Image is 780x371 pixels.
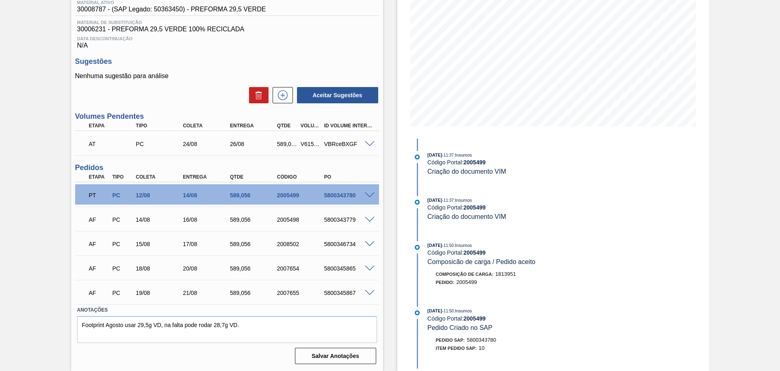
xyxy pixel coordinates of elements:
[110,265,134,272] div: Pedido de Compra
[295,348,376,364] button: Salvar Anotações
[442,309,454,313] span: - 11:50
[77,36,377,41] span: Data Descontinuação
[134,216,186,223] div: 14/08/2025
[427,249,620,256] div: Código Portal:
[134,265,186,272] div: 18/08/2025
[454,198,472,203] span: : Insumos
[245,87,269,103] div: Excluir Sugestões
[467,337,496,343] span: 5800343780
[436,346,477,351] span: Item pedido SAP:
[415,310,420,315] img: atual
[269,87,293,103] div: Nova sugestão
[464,159,486,166] strong: 2005499
[322,290,375,296] div: 5800345867
[275,241,328,247] div: 2008502
[77,316,377,343] textarea: Footprint Agosto usar 29,5g VD, na falta pode rodar 28,7g VD.
[322,216,375,223] div: 5800343779
[181,141,234,147] div: 24/08/2025
[228,141,281,147] div: 26/08/2025
[110,290,134,296] div: Pedido de Compra
[75,72,379,80] p: Nenhuma sugestão para análise
[228,174,281,180] div: Qtde
[134,192,186,199] div: 12/08/2025
[228,241,281,247] div: 589,056
[87,235,111,253] div: Aguardando Faturamento
[134,290,186,296] div: 19/08/2025
[110,174,134,180] div: Tipo
[464,204,486,211] strong: 2005499
[87,135,140,153] div: Aguardando Informações de Transporte
[454,308,472,313] span: : Insumos
[427,324,492,331] span: Pedido Criado no SAP
[275,141,299,147] div: 589,056
[464,249,486,256] strong: 2005499
[454,243,472,248] span: : Insumos
[442,153,454,157] span: - 11:37
[228,123,281,129] div: Entrega
[87,186,111,204] div: Pedido em Trânsito
[427,213,506,220] span: Criação do documento VIM
[322,192,375,199] div: 5800343780
[297,87,378,103] button: Aceitar Sugestões
[110,216,134,223] div: Pedido de Compra
[415,245,420,250] img: atual
[181,174,234,180] div: Entrega
[299,123,323,129] div: Volume Portal
[427,198,442,203] span: [DATE]
[427,159,620,166] div: Código Portal:
[75,33,379,49] div: N/A
[228,216,281,223] div: 589,056
[415,200,420,205] img: atual
[322,241,375,247] div: 5800346734
[322,123,375,129] div: Id Volume Interno
[275,174,328,180] div: Código
[134,123,186,129] div: Tipo
[181,241,234,247] div: 17/08/2025
[293,86,379,104] div: Aceitar Sugestões
[75,164,379,172] h3: Pedidos
[87,260,111,277] div: Aguardando Faturamento
[464,315,486,322] strong: 2005499
[134,174,186,180] div: Coleta
[181,123,234,129] div: Coleta
[89,290,109,296] p: AF
[89,241,109,247] p: AF
[442,198,454,203] span: - 11:37
[134,241,186,247] div: 15/08/2025
[87,174,111,180] div: Etapa
[75,57,379,66] h3: Sugestões
[75,112,379,121] h3: Volumes Pendentes
[442,243,454,248] span: - 11:50
[436,338,465,343] span: Pedido SAP:
[427,308,442,313] span: [DATE]
[454,153,472,157] span: : Insumos
[228,290,281,296] div: 589,056
[134,141,186,147] div: Pedido de Compra
[427,204,620,211] div: Código Portal:
[110,192,134,199] div: Pedido de Compra
[181,192,234,199] div: 14/08/2025
[89,192,109,199] p: PT
[427,168,506,175] span: Criação do documento VIM
[87,211,111,229] div: Aguardando Faturamento
[89,265,109,272] p: AF
[89,141,138,147] p: AT
[77,26,377,33] span: 30006231 - PREFORMA 29,5 VERDE 100% RECICLADA
[427,258,535,265] span: Composicão de carga / Pedido aceito
[87,284,111,302] div: Aguardando Faturamento
[322,265,375,272] div: 5800345865
[228,265,281,272] div: 589,056
[415,155,420,159] img: atual
[436,280,455,285] span: Pedido :
[181,265,234,272] div: 20/08/2025
[87,123,140,129] div: Etapa
[275,290,328,296] div: 2007655
[275,123,299,129] div: Qtde
[110,241,134,247] div: Pedido de Compra
[228,192,281,199] div: 589,056
[77,20,377,25] span: Material de Substituição
[275,265,328,272] div: 2007654
[77,304,377,316] label: Anotações
[427,243,442,248] span: [DATE]
[275,192,328,199] div: 2005499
